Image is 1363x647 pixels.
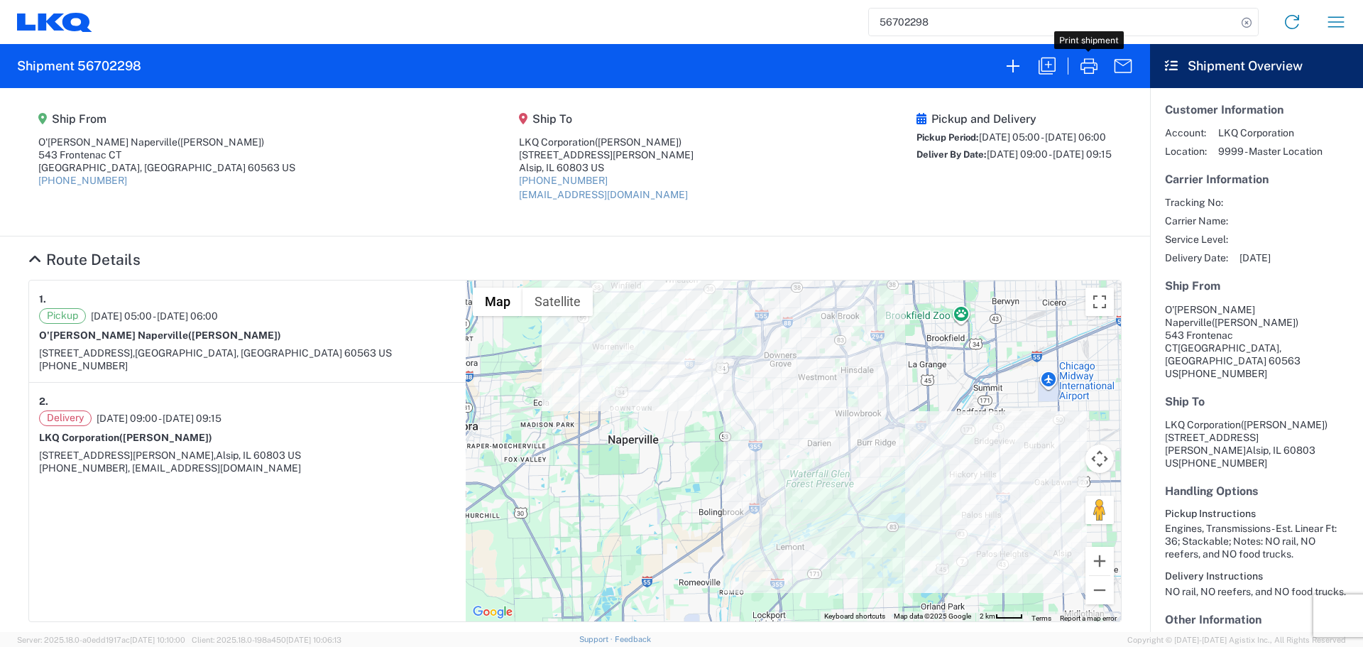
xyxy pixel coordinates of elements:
span: Pickup Period: [916,132,979,143]
strong: LKQ Corporation [39,432,212,443]
span: Tracking No: [1165,196,1228,209]
div: 543 Frontenac CT [38,148,295,161]
span: 543 Frontenac CT [1165,330,1233,354]
h5: Pickup and Delivery [916,112,1112,126]
span: Location: [1165,145,1207,158]
span: ([PERSON_NAME]) [1241,419,1328,430]
span: Client: 2025.18.0-198a450 [192,636,341,644]
div: NO rail, NO reefers, and NO food trucks. [1165,585,1348,598]
a: Terms [1031,614,1051,622]
span: O'[PERSON_NAME] Naperville [1165,304,1255,328]
a: Hide Details [28,251,141,268]
address: Alsip, IL 60803 US [1165,418,1348,469]
h2: Shipment 56702298 [17,58,141,75]
button: Zoom out [1085,576,1114,604]
span: Account: [1165,126,1207,139]
h5: Other Information [1165,613,1348,626]
span: [DATE] 05:00 - [DATE] 06:00 [91,310,218,322]
h5: Handling Options [1165,484,1348,498]
span: Copyright © [DATE]-[DATE] Agistix Inc., All Rights Reserved [1127,634,1346,646]
span: Server: 2025.18.0-a0edd1917ac [17,636,185,644]
a: [PHONE_NUMBER] [38,175,127,186]
span: Delivery [39,411,92,426]
span: ([PERSON_NAME]) [595,136,681,148]
strong: 1. [39,290,46,308]
button: Drag Pegman onto the map to open Street View [1085,496,1114,524]
a: [EMAIL_ADDRESS][DOMAIN_NAME] [519,189,688,200]
span: Carrier Name: [1165,214,1228,227]
h5: Customer Information [1165,103,1348,116]
span: Deliver By Date: [916,149,987,160]
a: Feedback [615,635,651,643]
span: 2 km [980,612,995,620]
h6: Delivery Instructions [1165,570,1348,582]
h5: Ship To [1165,395,1348,408]
h5: Carrier Information [1165,173,1348,186]
span: [PHONE_NUMBER] [1178,457,1267,469]
button: Zoom in [1085,547,1114,575]
div: Alsip, IL 60803 US [519,161,694,174]
h5: Ship From [38,112,295,126]
span: [DATE] 10:06:13 [286,636,341,644]
a: Open this area in Google Maps (opens a new window) [469,603,516,621]
strong: 2. [39,393,48,411]
h6: Pickup Instructions [1165,508,1348,520]
strong: O'[PERSON_NAME] Naperville [39,330,281,341]
button: Show satellite imagery [522,288,593,316]
span: LKQ Corporation [1218,126,1323,139]
div: [PHONE_NUMBER], [EMAIL_ADDRESS][DOMAIN_NAME] [39,462,456,474]
span: Delivery Date: [1165,251,1228,264]
img: Google [469,603,516,621]
div: [PHONE_NUMBER] [39,359,456,372]
span: [STREET_ADDRESS], [39,347,135,359]
span: [PHONE_NUMBER] [1178,368,1267,379]
div: [GEOGRAPHIC_DATA], [GEOGRAPHIC_DATA] 60563 US [38,161,295,174]
h5: Ship From [1165,279,1348,293]
span: [DATE] 05:00 - [DATE] 06:00 [979,131,1106,143]
a: Report a map error [1060,614,1117,622]
span: Alsip, IL 60803 US [216,450,301,461]
span: [DATE] [1239,251,1271,264]
span: ([PERSON_NAME]) [119,432,212,443]
a: Support [579,635,615,643]
span: [DATE] 09:00 - [DATE] 09:15 [97,412,221,425]
header: Shipment Overview [1150,44,1363,88]
button: Map Scale: 2 km per 35 pixels [975,611,1027,621]
span: [STREET_ADDRESS][PERSON_NAME], [39,450,216,461]
button: Map camera controls [1085,445,1114,473]
span: [DATE] 10:10:00 [130,636,185,644]
div: LKQ Corporation [519,136,694,148]
span: LKQ Corporation [STREET_ADDRESS][PERSON_NAME] [1165,419,1328,456]
button: Keyboard shortcuts [824,611,885,621]
div: Engines, Transmissions - Est. Linear Ft: 36; Stackable; Notes: NO rail, NO reefers, and NO food t... [1165,522,1348,560]
button: Show street map [473,288,522,316]
span: Map data ©2025 Google [894,612,971,620]
button: Toggle fullscreen view [1085,288,1114,316]
span: [DATE] 09:00 - [DATE] 09:15 [987,148,1112,160]
span: Pickup [39,308,86,324]
address: [GEOGRAPHIC_DATA], [GEOGRAPHIC_DATA] 60563 US [1165,303,1348,380]
a: [PHONE_NUMBER] [519,175,608,186]
span: Service Level: [1165,233,1228,246]
div: [STREET_ADDRESS][PERSON_NAME] [519,148,694,161]
span: 9999 - Master Location [1218,145,1323,158]
h5: Ship To [519,112,694,126]
div: O'[PERSON_NAME] Naperville [38,136,295,148]
span: ([PERSON_NAME]) [177,136,264,148]
span: [GEOGRAPHIC_DATA], [GEOGRAPHIC_DATA] 60563 US [135,347,392,359]
input: Shipment, tracking or reference number [869,9,1237,36]
span: ([PERSON_NAME]) [1212,317,1298,328]
span: ([PERSON_NAME]) [188,330,281,341]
